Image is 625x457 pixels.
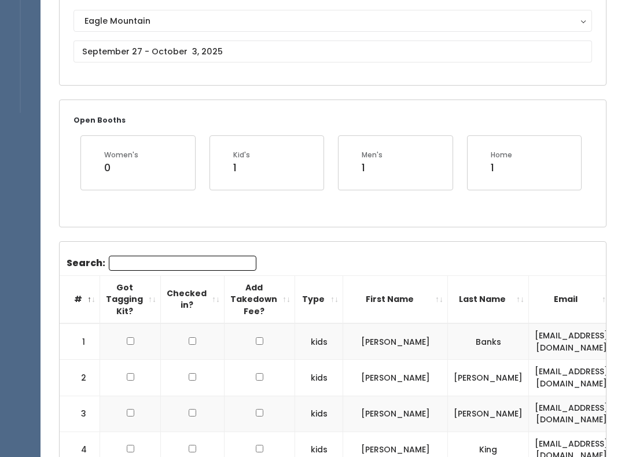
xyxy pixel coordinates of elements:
td: 2 [60,360,100,396]
th: Email: activate to sort column ascending [529,275,615,323]
td: kids [295,323,343,360]
div: Home [491,150,512,160]
td: [PERSON_NAME] [343,323,448,360]
td: [PERSON_NAME] [448,396,529,432]
div: Women's [104,150,138,160]
input: September 27 - October 3, 2025 [73,40,592,62]
th: Checked in?: activate to sort column ascending [161,275,225,323]
td: 1 [60,323,100,360]
div: 1 [491,160,512,175]
div: 1 [233,160,250,175]
td: [EMAIL_ADDRESS][DOMAIN_NAME] [529,360,615,396]
div: Men's [362,150,383,160]
button: Eagle Mountain [73,10,592,32]
th: First Name: activate to sort column ascending [343,275,448,323]
th: Got Tagging Kit?: activate to sort column ascending [100,275,161,323]
td: [EMAIL_ADDRESS][DOMAIN_NAME] [529,323,615,360]
th: Add Takedown Fee?: activate to sort column ascending [225,275,295,323]
input: Search: [109,256,256,271]
td: kids [295,360,343,396]
td: [PERSON_NAME] [448,360,529,396]
th: Type: activate to sort column ascending [295,275,343,323]
div: 0 [104,160,138,175]
td: 3 [60,396,100,432]
td: Banks [448,323,529,360]
div: 1 [362,160,383,175]
td: [PERSON_NAME] [343,360,448,396]
td: [EMAIL_ADDRESS][DOMAIN_NAME] [529,396,615,432]
th: Last Name: activate to sort column ascending [448,275,529,323]
td: kids [295,396,343,432]
div: Kid's [233,150,250,160]
th: #: activate to sort column descending [60,275,100,323]
div: Eagle Mountain [84,14,581,27]
small: Open Booths [73,115,126,125]
td: [PERSON_NAME] [343,396,448,432]
label: Search: [67,256,256,271]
